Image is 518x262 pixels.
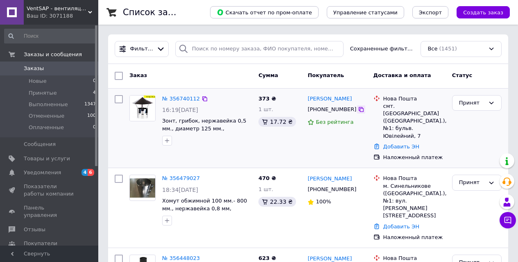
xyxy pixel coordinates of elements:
[448,9,510,15] a: Создать заказ
[162,118,246,139] a: Зонт, грибок, нержавейка 0,5 мм., диаметр 125 мм., дымоход, вентиляция.
[24,65,44,72] span: Заказы
[412,6,448,18] button: Экспорт
[258,175,276,181] span: 470 ₴
[87,112,96,120] span: 100
[84,101,96,108] span: 1347
[383,95,446,103] div: Нова Пошта
[419,9,442,16] span: Экспорт
[130,45,154,53] span: Фильтры
[175,41,344,57] input: Поиск по номеру заказа, ФИО покупателя, номеру телефона, Email, номеру накладной
[327,6,404,18] button: Управление статусами
[457,6,510,18] button: Создать заказ
[162,187,198,193] span: 18:34[DATE]
[308,72,344,78] span: Покупатель
[29,101,68,108] span: Выполненные
[383,103,446,140] div: смт. [GEOGRAPHIC_DATA] ([GEOGRAPHIC_DATA].), №1: бульв. Ювілейний, 7
[258,197,296,207] div: 22.33 ₴
[258,106,273,112] span: 1 шт.
[29,77,47,85] span: Новые
[459,178,485,187] div: Принят
[162,96,200,102] a: № 356740112
[93,89,96,97] span: 4
[24,169,61,176] span: Уведомления
[24,155,70,162] span: Товары и услуги
[258,96,276,102] span: 373 ₴
[463,9,503,16] span: Создать заказ
[217,9,312,16] span: Скачать отчет по пром-оплате
[383,182,446,220] div: м. Синельникове ([GEOGRAPHIC_DATA].), №1: вул. [PERSON_NAME][STREET_ADDRESS]
[129,95,156,121] a: Фото товару
[24,204,76,219] span: Панель управления
[129,72,147,78] span: Заказ
[24,183,76,198] span: Показатели работы компании
[129,175,156,201] a: Фото товару
[162,175,200,181] a: № 356479027
[383,175,446,182] div: Нова Пошта
[383,255,446,262] div: Нова Пошта
[130,178,155,198] img: Фото товару
[306,104,358,115] div: [PHONE_NUMBER]
[210,6,319,18] button: Скачать отчет по пром-оплате
[452,72,473,78] span: Статус
[308,95,352,103] a: [PERSON_NAME]
[383,234,446,241] div: Наложенный платеж
[93,77,96,85] span: 0
[93,124,96,131] span: 0
[29,124,64,131] span: Оплаченные
[428,45,437,53] span: Все
[316,198,331,205] span: 100%
[306,184,358,195] div: [PHONE_NUMBER]
[29,112,64,120] span: Отмененные
[162,255,200,261] a: № 356448023
[383,144,419,150] a: Добавить ЭН
[333,9,398,16] span: Управление статусами
[258,255,276,261] span: 623 ₴
[24,240,57,247] span: Покупатели
[4,29,97,43] input: Поиск
[500,212,516,228] button: Чат с покупателем
[258,186,273,192] span: 1 шт.
[27,5,88,12] span: VentSAP - вентиляция, дымоходы, водосточные системы
[383,154,446,161] div: Наложенный платеж
[308,175,352,183] a: [PERSON_NAME]
[258,72,278,78] span: Сумма
[130,96,155,121] img: Фото товару
[88,169,94,176] span: 6
[258,117,296,127] div: 17.72 ₴
[439,46,457,52] span: (1451)
[459,99,485,107] div: Принят
[383,223,419,230] a: Добавить ЭН
[123,7,193,17] h1: Список заказов
[162,107,198,113] span: 16:19[DATE]
[24,51,82,58] span: Заказы и сообщения
[27,12,98,20] div: Ваш ID: 3071188
[350,45,414,53] span: Сохраненные фильтры:
[373,72,431,78] span: Доставка и оплата
[24,141,56,148] span: Сообщения
[24,226,45,233] span: Отзывы
[29,89,57,97] span: Принятые
[316,119,353,125] span: Без рейтинга
[162,198,247,219] a: Хомут обжимной 100 мм.- 800 мм., нержавейка 0,8 мм, дымоход
[81,169,88,176] span: 4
